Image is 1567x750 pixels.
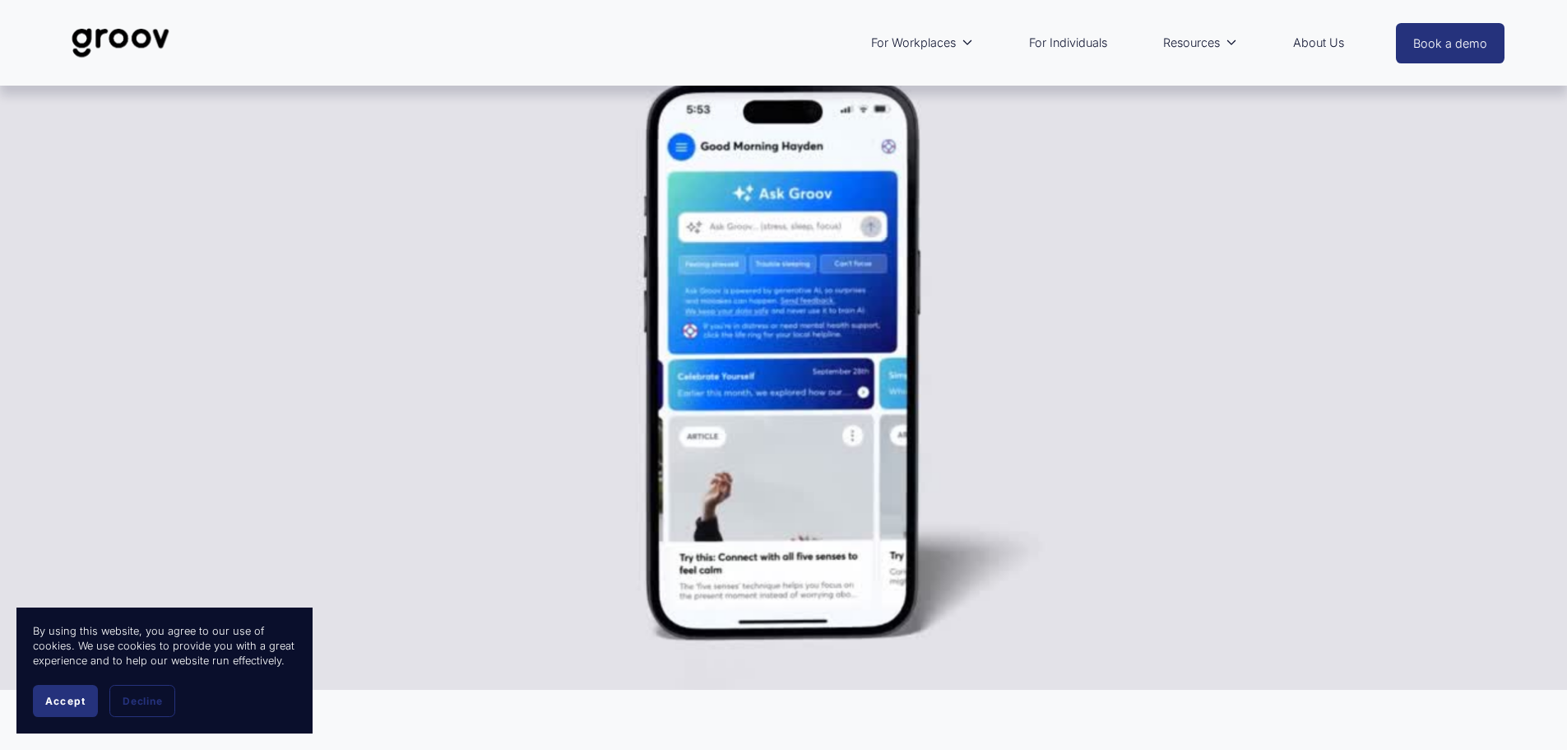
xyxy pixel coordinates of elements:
a: For Individuals [1021,24,1115,62]
span: Resources [1163,32,1220,54]
a: folder dropdown [863,24,982,62]
button: Decline [109,685,175,717]
a: folder dropdown [1155,24,1246,62]
a: Book a demo [1396,23,1504,63]
img: Groov | Unlock Human Potential at Work and in Life [63,16,178,70]
span: Decline [123,695,162,707]
span: Accept [45,695,86,707]
section: Cookie banner [16,608,313,734]
p: By using this website, you agree to our use of cookies. We use cookies to provide you with a grea... [33,624,296,668]
button: Accept [33,685,98,717]
a: About Us [1285,24,1352,62]
span: For Workplaces [871,32,956,54]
